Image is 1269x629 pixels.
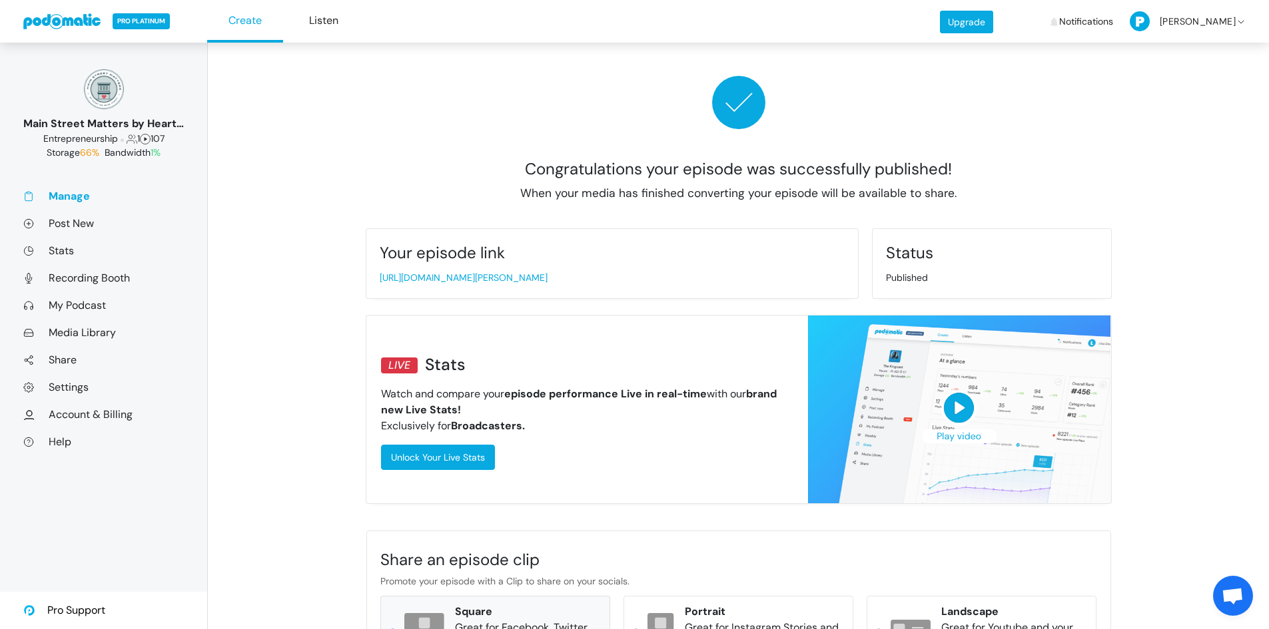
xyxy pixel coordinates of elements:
[380,272,548,284] a: [URL][DOMAIN_NAME][PERSON_NAME]
[23,325,184,339] a: Media Library
[1059,2,1113,41] span: Notifications
[151,146,161,158] span: 1%
[1130,2,1246,41] a: [PERSON_NAME]
[23,592,105,629] a: Pro Support
[685,604,725,618] strong: Portrait
[451,419,525,433] strong: Broadcasters.
[381,386,781,434] p: Watch and compare your with our Exclusively for
[381,355,781,375] h3: Stats
[23,216,184,230] a: Post New
[80,146,99,158] span: 66%
[504,387,707,401] strong: episode performance Live in real-time
[23,244,184,258] a: Stats
[1130,11,1150,31] img: P-50-ab8a3cff1f42e3edaa744736fdbd136011fc75d0d07c0e6946c3d5a70d29199b.png
[105,146,161,158] span: Bandwidth
[140,132,151,144] span: Episodes
[808,315,1110,503] img: realtime_stats_post_publish-4ad72b1805500be0dca0d13900fca126d4c730893a97a1902b9a1988259ee90b.png
[207,1,283,43] a: Create
[366,145,1112,179] h1: Congratulations your episode was successfully published!
[23,271,184,285] a: Recording Booth
[941,604,999,618] strong: Landscape
[380,242,845,263] div: Your episode link
[127,132,137,144] span: Followers
[23,380,184,394] a: Settings
[23,407,184,421] a: Account & Billing
[23,116,184,132] div: Main Street Matters by Heart on [GEOGRAPHIC_DATA]
[84,69,124,109] img: 150x150_17130234.png
[23,189,184,203] a: Manage
[381,387,777,417] strong: brand new Live Stats!
[113,13,170,29] span: PRO PLATINUM
[380,574,1097,588] div: Promote your episode with a Clip to share on your socials.
[23,435,184,449] a: Help
[940,11,993,33] a: Upgrade
[455,604,492,618] strong: Square
[366,184,1112,202] p: When your media has finished converting your episode will be available to share.
[1160,2,1236,41] span: [PERSON_NAME]
[23,298,184,312] a: My Podcast
[886,242,1098,263] div: Status
[23,132,184,146] div: 1 107
[47,146,102,158] span: Storage
[886,271,1098,285] p: Published
[381,445,495,470] a: Unlock Your Live Stats
[1213,576,1253,616] div: Open chat
[380,548,1097,572] div: Share an episode clip
[23,353,184,367] a: Share
[43,132,118,144] span: Business: Entrepreneurship
[286,1,362,43] a: Listen
[381,357,418,373] div: LIVE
